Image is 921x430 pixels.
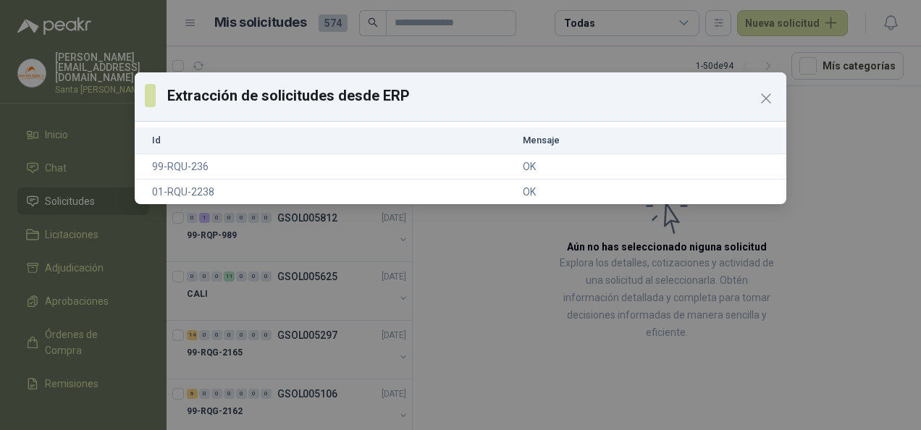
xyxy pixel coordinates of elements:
[135,127,517,154] th: Id
[135,180,517,205] td: 01-RQU-2238
[517,180,786,205] td: OK
[517,127,786,154] th: Mensaje
[517,154,786,180] td: OK
[135,154,517,180] td: 99-RQU-236
[167,85,776,106] h3: Extracción de solicitudes desde ERP
[754,87,778,110] button: Close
